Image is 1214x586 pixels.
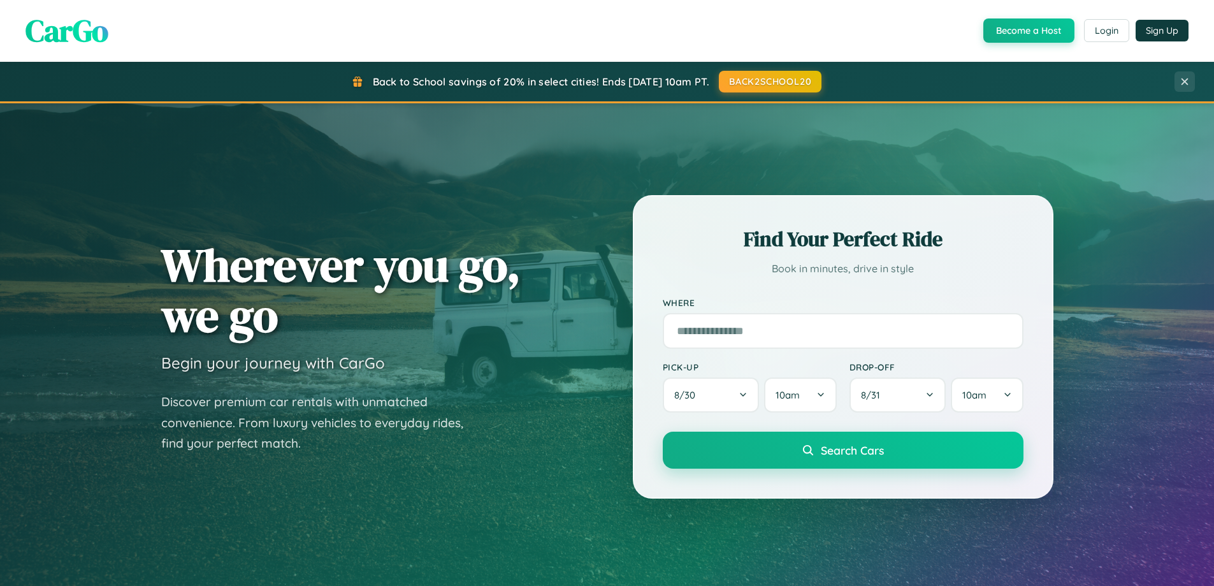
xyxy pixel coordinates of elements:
span: Back to School savings of 20% in select cities! Ends [DATE] 10am PT. [373,75,709,88]
p: Book in minutes, drive in style [663,260,1023,278]
h3: Begin your journey with CarGo [161,353,385,372]
label: Where [663,297,1023,308]
h2: Find Your Perfect Ride [663,225,1023,253]
span: 8 / 31 [861,389,886,401]
span: Search Cars [821,443,884,457]
label: Drop-off [849,362,1023,372]
button: 8/31 [849,377,946,413]
button: 8/30 [663,377,760,413]
span: 10am [962,389,986,401]
label: Pick-up [663,362,837,372]
button: Login [1084,19,1129,42]
button: BACK2SCHOOL20 [719,71,821,92]
button: Become a Host [983,18,1074,43]
span: CarGo [25,10,108,52]
button: 10am [764,377,836,413]
span: 8 / 30 [674,389,702,401]
span: 10am [776,389,800,401]
button: 10am [951,377,1023,413]
button: Search Cars [663,432,1023,469]
p: Discover premium car rentals with unmatched convenience. From luxury vehicles to everyday rides, ... [161,392,480,454]
h1: Wherever you go, we go [161,240,521,341]
button: Sign Up [1136,20,1189,41]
